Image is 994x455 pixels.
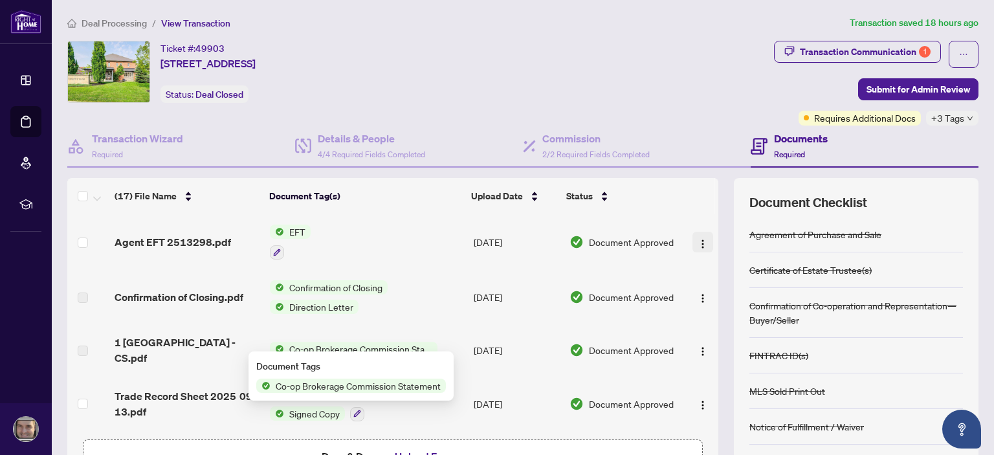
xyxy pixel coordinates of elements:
[270,225,311,260] button: Status IconEFT
[749,348,808,362] div: FINTRAC ID(s)
[542,150,650,159] span: 2/2 Required Fields Completed
[569,397,584,411] img: Document Status
[749,194,867,212] span: Document Checklist
[698,239,708,249] img: Logo
[115,189,177,203] span: (17) File Name
[469,214,564,270] td: [DATE]
[774,41,941,63] button: Transaction Communication1
[270,386,364,421] button: Status IconTrade SheetStatus IconSigned Copy
[931,111,964,126] span: +3 Tags
[264,178,466,214] th: Document Tag(s)
[692,287,713,307] button: Logo
[469,270,564,324] td: [DATE]
[270,280,284,294] img: Status Icon
[566,189,593,203] span: Status
[561,178,680,214] th: Status
[466,178,561,214] th: Upload Date
[115,335,260,366] span: 1 [GEOGRAPHIC_DATA] - CS.pdf
[749,419,864,434] div: Notice of Fulfillment / Waiver
[589,343,674,357] span: Document Approved
[109,178,264,214] th: (17) File Name
[115,388,260,419] span: Trade Record Sheet 2025 09 13.pdf
[270,406,284,421] img: Status Icon
[270,280,388,314] button: Status IconConfirmation of ClosingStatus IconDirection Letter
[919,46,931,58] div: 1
[256,379,271,393] img: Status Icon
[774,150,805,159] span: Required
[270,342,284,356] img: Status Icon
[589,397,674,411] span: Document Approved
[318,150,425,159] span: 4/4 Required Fields Completed
[542,131,650,146] h4: Commission
[698,293,708,304] img: Logo
[160,56,256,71] span: [STREET_ADDRESS]
[284,225,311,239] span: EFT
[967,115,973,122] span: down
[774,131,828,146] h4: Documents
[471,189,523,203] span: Upload Date
[749,227,881,241] div: Agreement of Purchase and Sale
[92,150,123,159] span: Required
[942,410,981,449] button: Open asap
[569,235,584,249] img: Document Status
[569,290,584,304] img: Document Status
[284,406,345,421] span: Signed Copy
[692,394,713,414] button: Logo
[82,17,147,29] span: Deal Processing
[284,342,437,356] span: Co-op Brokerage Commission Statement
[284,280,388,294] span: Confirmation of Closing
[10,10,41,34] img: logo
[115,234,231,250] span: Agent EFT 2513298.pdf
[692,232,713,252] button: Logo
[749,263,872,277] div: Certificate of Estate Trustee(s)
[318,131,425,146] h4: Details & People
[270,342,437,356] button: Status IconCo-op Brokerage Commission Statement
[569,343,584,357] img: Document Status
[867,79,970,100] span: Submit for Admin Review
[814,111,916,125] span: Requires Additional Docs
[152,16,156,30] li: /
[749,298,963,327] div: Confirmation of Co-operation and Representation—Buyer/Seller
[589,235,674,249] span: Document Approved
[749,384,825,398] div: MLS Sold Print Out
[161,17,230,29] span: View Transaction
[92,131,183,146] h4: Transaction Wizard
[160,41,225,56] div: Ticket #:
[850,16,978,30] article: Transaction saved 18 hours ago
[692,340,713,361] button: Logo
[589,290,674,304] span: Document Approved
[959,50,968,59] span: ellipsis
[270,225,284,239] img: Status Icon
[698,346,708,357] img: Logo
[469,324,564,376] td: [DATE]
[858,78,978,100] button: Submit for Admin Review
[115,289,243,305] span: Confirmation of Closing.pdf
[68,41,149,102] img: IMG-W12332079_1.jpg
[800,41,931,62] div: Transaction Communication
[469,376,564,432] td: [DATE]
[160,85,248,103] div: Status:
[271,379,446,393] span: Co-op Brokerage Commission Statement
[195,43,225,54] span: 49903
[270,300,284,314] img: Status Icon
[195,89,243,100] span: Deal Closed
[698,400,708,410] img: Logo
[14,417,38,441] img: Profile Icon
[284,300,359,314] span: Direction Letter
[256,359,446,373] div: Document Tags
[67,19,76,28] span: home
